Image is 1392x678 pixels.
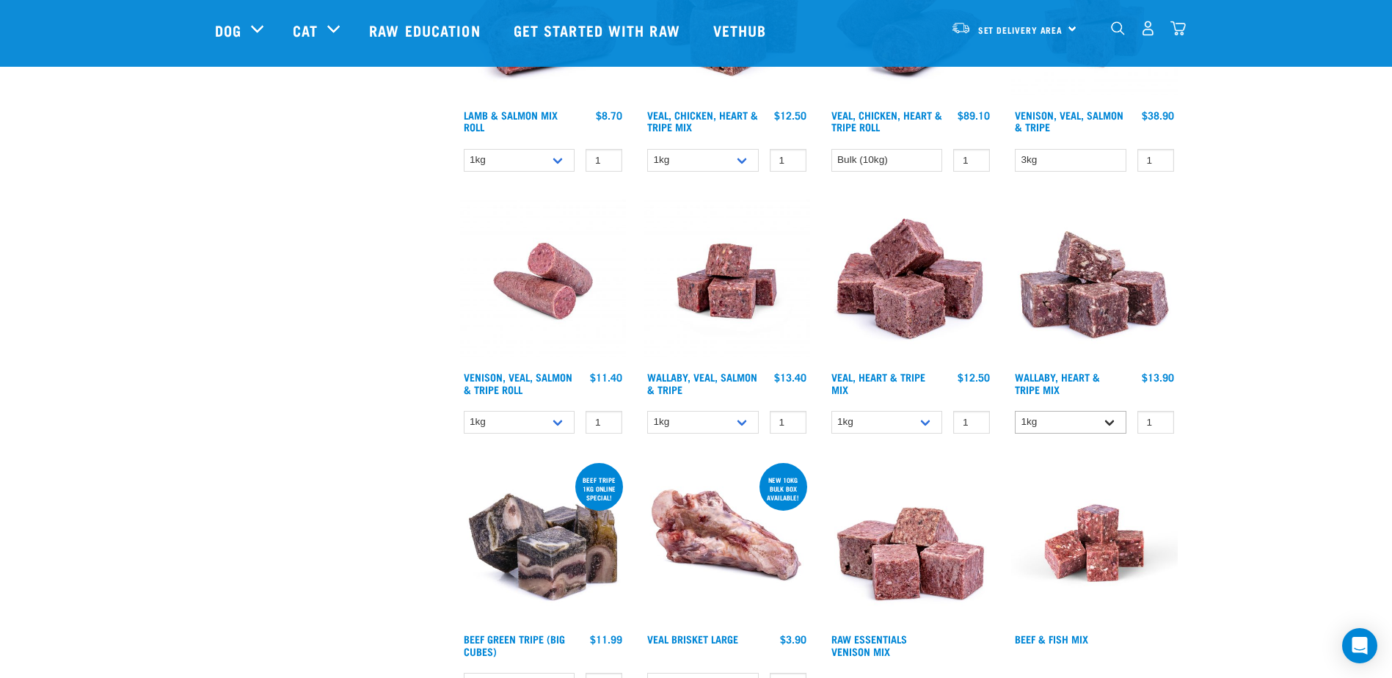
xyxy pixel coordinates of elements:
input: 1 [953,149,990,172]
img: user.png [1140,21,1156,36]
a: Raw Essentials Venison Mix [831,636,907,653]
span: Set Delivery Area [978,27,1063,32]
div: $11.40 [590,371,622,383]
img: 1174 Wallaby Heart Tripe Mix 01 [1011,198,1178,365]
div: Beef tripe 1kg online special! [575,469,623,508]
a: Beef & Fish Mix [1015,636,1088,641]
a: Venison, Veal, Salmon & Tripe Roll [464,374,572,391]
div: Open Intercom Messenger [1342,628,1377,663]
a: Vethub [699,1,785,59]
div: $3.90 [780,633,806,645]
a: Veal, Chicken, Heart & Tripe Roll [831,112,942,129]
div: $13.40 [774,371,806,383]
div: new 10kg bulk box available! [759,469,807,508]
img: van-moving.png [951,21,971,34]
div: $12.50 [774,109,806,121]
a: Get started with Raw [499,1,699,59]
a: Wallaby, Veal, Salmon & Tripe [647,374,757,391]
img: 1113 RE Venison Mix 01 [828,460,994,627]
a: Dog [215,19,241,41]
div: $38.90 [1142,109,1174,121]
a: Veal Brisket Large [647,636,738,641]
input: 1 [1137,411,1174,434]
img: 1205 Veal Brisket 1pp 01 [644,460,810,627]
input: 1 [770,149,806,172]
input: 1 [953,411,990,434]
a: Raw Education [354,1,498,59]
div: $8.70 [596,109,622,121]
a: Wallaby, Heart & Tripe Mix [1015,374,1100,391]
input: 1 [770,411,806,434]
a: Veal, Chicken, Heart & Tripe Mix [647,112,758,129]
img: Wallaby Veal Salmon Tripe 1642 [644,198,810,365]
input: 1 [586,411,622,434]
img: home-icon-1@2x.png [1111,21,1125,35]
input: 1 [586,149,622,172]
div: $12.50 [958,371,990,383]
a: Lamb & Salmon Mix Roll [464,112,558,129]
img: Cubes [828,198,994,365]
div: $13.90 [1142,371,1174,383]
img: Venison Veal Salmon Tripe 1651 [460,198,627,365]
div: $89.10 [958,109,990,121]
a: Venison, Veal, Salmon & Tripe [1015,112,1123,129]
img: 1044 Green Tripe Beef [460,460,627,627]
a: Beef Green Tripe (Big Cubes) [464,636,565,653]
div: $11.99 [590,633,622,645]
img: home-icon@2x.png [1170,21,1186,36]
input: 1 [1137,149,1174,172]
a: Cat [293,19,318,41]
a: Veal, Heart & Tripe Mix [831,374,925,391]
img: Beef Mackerel 1 [1011,460,1178,627]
